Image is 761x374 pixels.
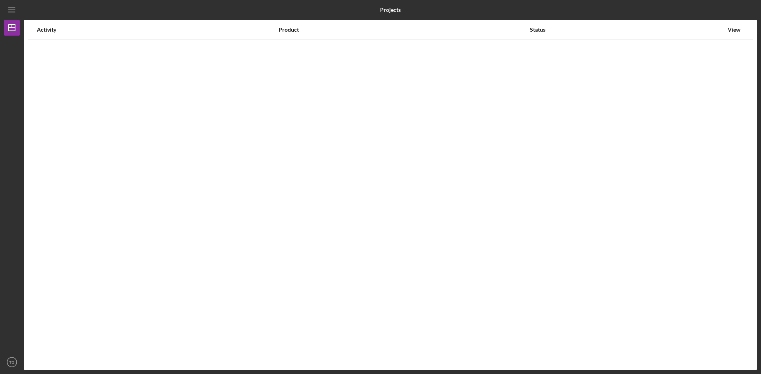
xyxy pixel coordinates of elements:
[530,27,723,33] div: Status
[9,360,14,365] text: TG
[4,354,20,370] button: TG
[724,27,744,33] div: View
[279,27,529,33] div: Product
[380,7,401,13] b: Projects
[37,27,278,33] div: Activity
